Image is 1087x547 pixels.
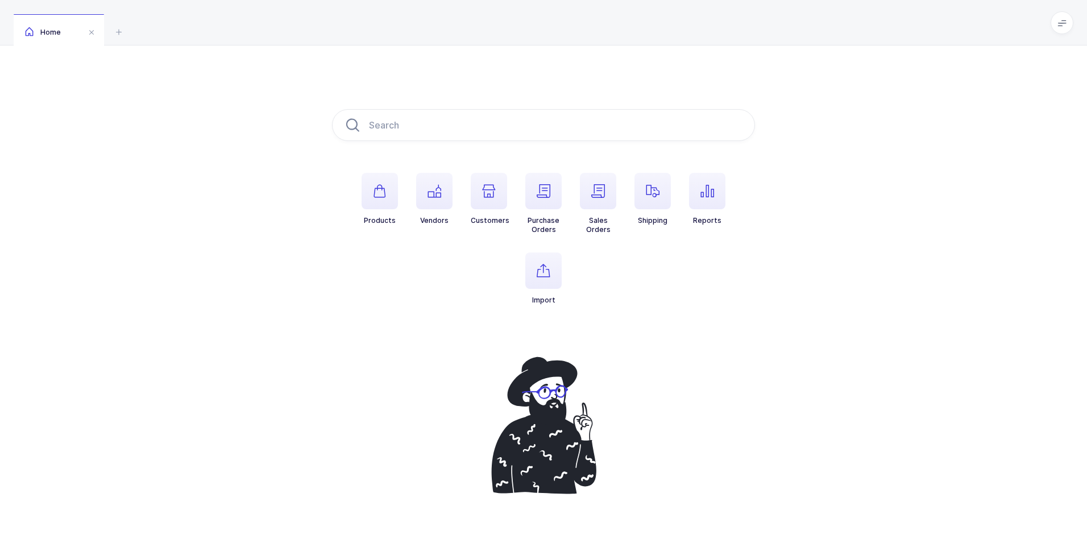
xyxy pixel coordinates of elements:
[362,173,398,225] button: Products
[332,109,755,141] input: Search
[25,28,61,36] span: Home
[416,173,453,225] button: Vendors
[525,173,562,234] button: PurchaseOrders
[634,173,671,225] button: Shipping
[689,173,725,225] button: Reports
[580,173,616,234] button: SalesOrders
[525,252,562,305] button: Import
[480,350,607,500] img: pointing-up.svg
[471,173,509,225] button: Customers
